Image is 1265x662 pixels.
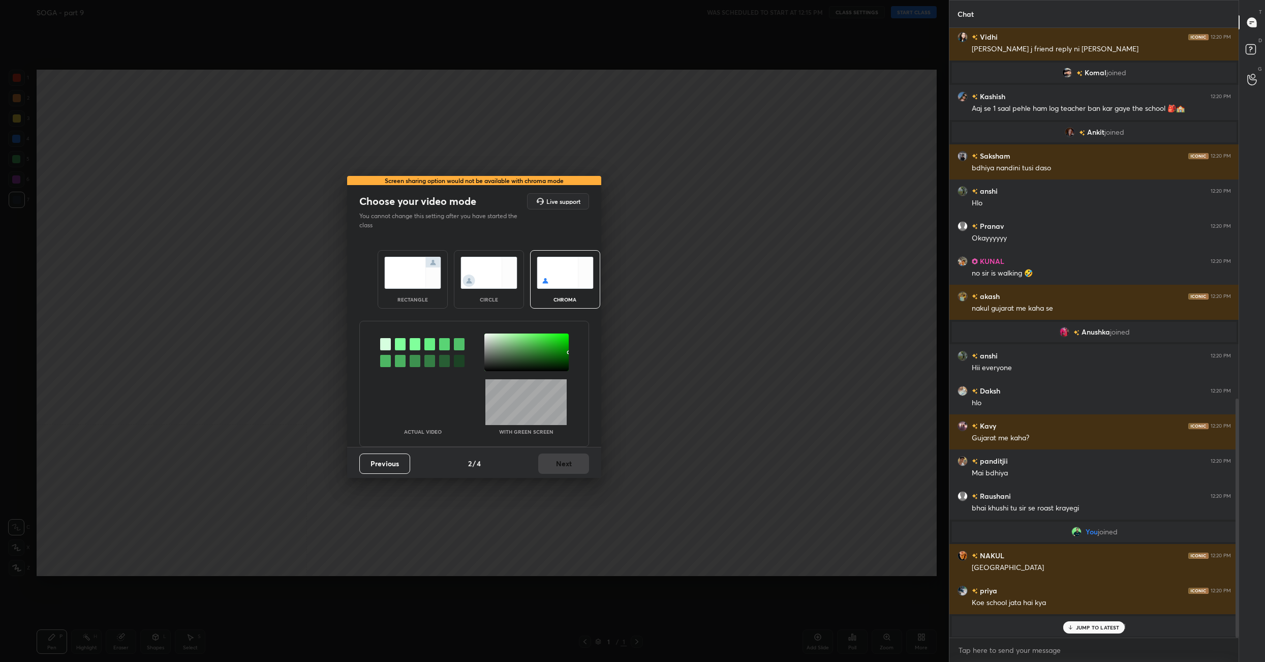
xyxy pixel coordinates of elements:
div: hlo [972,398,1231,408]
h6: Raushani [978,491,1011,501]
h6: NAKUL [978,550,1004,561]
div: 12:20 PM [1211,493,1231,499]
div: Screen sharing option would not be available with chroma mode [347,176,601,185]
span: joined [1104,128,1124,136]
h4: 4 [477,458,481,469]
span: Anushka [1081,328,1109,336]
img: no-rating-badge.077c3623.svg [1078,130,1085,136]
img: no-rating-badge.077c3623.svg [972,424,978,429]
img: no-rating-badge.077c3623.svg [972,224,978,229]
div: Aaj se 1 saal pehle ham log teacher ban kar gaye the school 🎒🏫 [972,104,1231,114]
img: no-rating-badge.077c3623.svg [972,588,978,594]
img: no-rating-badge.077c3623.svg [972,154,978,159]
h2: Choose your video mode [359,195,476,208]
img: default.png [958,221,968,231]
h6: Daksh [978,385,1000,396]
div: 12:20 PM [1211,293,1231,299]
div: 12:20 PM [1211,353,1231,359]
img: no-rating-badge.077c3623.svg [1073,330,1079,336]
div: bdhiya nandini tusi daso [972,163,1231,173]
h6: Kashish [978,91,1005,102]
img: no-rating-badge.077c3623.svg [972,494,978,499]
div: 12:20 PM [1211,188,1231,194]
div: 12:20 PM [1211,258,1231,264]
img: iconic-dark.1390631f.png [1188,588,1209,594]
img: no-rating-badge.077c3623.svg [972,388,978,394]
h6: akash [978,291,1000,302]
h4: / [473,458,476,469]
span: Ankit [1087,128,1104,136]
img: 3 [1062,68,1072,78]
img: 3 [958,151,968,161]
img: no-rating-badge.077c3623.svg [972,189,978,194]
div: Okayyyyyy [972,233,1231,244]
button: Previous [359,454,410,474]
img: iconic-dark.1390631f.png [1188,34,1209,40]
h6: panditjii [978,456,1008,466]
h6: Kavy [978,420,996,431]
img: chromaScreenIcon.c19ab0a0.svg [537,257,594,289]
div: [GEOGRAPHIC_DATA] [972,563,1231,573]
img: no-rating-badge.077c3623.svg [972,94,978,100]
img: iconic-dark.1390631f.png [1188,293,1209,299]
img: 3 [1064,127,1074,137]
img: 9d560ee46d9f41c2ae29a65684aa2f09.jpg [958,456,968,466]
img: 3cfa13de77da4f0890a1ddbedf80e943.jpg [958,351,968,361]
img: no-rating-badge.077c3623.svg [972,553,978,559]
img: 3cfa13de77da4f0890a1ddbedf80e943.jpg [958,186,968,196]
h4: 2 [468,458,472,469]
div: 12:20 PM [1211,223,1231,229]
div: 12:20 PM [1211,553,1231,559]
p: Chat [949,1,982,27]
h6: priya [978,585,997,596]
img: a18bb9dc5933452ba8ffea1041890abe.jpg [958,256,968,266]
div: rectangle [392,297,433,302]
div: Hii everyone [972,363,1231,373]
img: Learner_Badge_pro_50a137713f.svg [972,258,978,264]
div: 12:20 PM [1211,458,1231,464]
div: no sir is walking 🤣 [972,268,1231,279]
p: JUMP TO LATEST [1076,624,1120,630]
span: Komal [1085,69,1106,77]
p: With green screen [499,429,553,434]
p: T [1259,8,1262,16]
h6: anshi [978,350,998,361]
div: Mai bdhiya [972,468,1231,478]
span: joined [1105,622,1125,630]
div: Hlo [972,198,1231,208]
img: iconic-dark.1390631f.png [1188,153,1209,159]
img: iconic-dark.1390631f.png [1188,423,1209,429]
span: joined [1097,528,1117,536]
p: You cannot change this setting after you have started the class [359,212,524,230]
img: iconic-dark.1390631f.png [1188,553,1209,559]
div: 12:20 PM [1211,34,1231,40]
img: no-rating-badge.077c3623.svg [972,294,978,299]
p: G [1258,65,1262,73]
p: D [1258,37,1262,44]
span: joined [1109,328,1129,336]
div: 12:20 PM [1211,94,1231,100]
p: Actual Video [404,429,442,434]
div: bhai khushi tu sir se roast krayegi [972,503,1231,514]
img: no-rating-badge.077c3623.svg [972,353,978,359]
img: 34c2f5a4dc334ab99cba7f7ce517d6b6.jpg [1071,527,1081,537]
div: grid [949,28,1239,638]
img: 6fa27dcddd77412a89ca1dece82448c3.jpg [958,386,968,396]
img: circleScreenIcon.acc0effb.svg [460,257,517,289]
img: default.png [958,491,968,501]
img: c985a0535e0e4d979bdf26a8f37e2e1e.jpg [1059,327,1069,337]
img: 097d70feef5f4117bcb63943c1b86f58.jpg [958,421,968,431]
div: chroma [545,297,585,302]
div: 12:20 PM [1211,153,1231,159]
img: c8ba3556b0e04b5fb880ee108da9895c.jpg [958,291,968,302]
img: no-rating-badge.077c3623.svg [1076,71,1083,76]
h6: Vidhi [978,32,998,42]
div: circle [469,297,509,302]
img: no-rating-badge.077c3623.svg [972,459,978,464]
h6: anshi [978,186,998,196]
div: 12:20 PM [1211,588,1231,594]
img: 3 [1063,621,1073,631]
img: 17d04622bc094a49a95992625a4ed699.jpg [958,92,968,102]
img: 7648c261858c48df894a56369eb6113f.jpg [958,32,968,42]
h6: KUNAL [978,256,1004,266]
